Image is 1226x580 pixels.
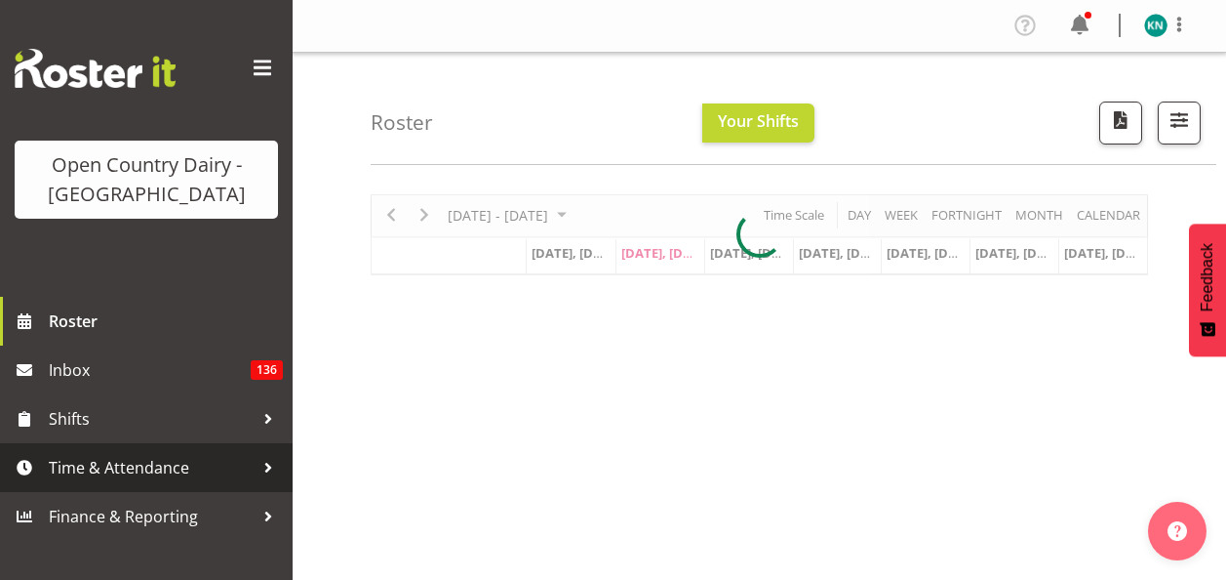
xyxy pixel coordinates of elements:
span: Time & Attendance [49,453,254,482]
span: Finance & Reporting [49,502,254,531]
span: Inbox [49,355,251,385]
button: Your Shifts [702,104,814,143]
div: Open Country Dairy - [GEOGRAPHIC_DATA] [34,150,258,209]
img: Rosterit website logo [15,49,176,88]
span: Shifts [49,404,254,434]
span: Roster [49,307,283,336]
span: 136 [251,360,283,380]
button: Feedback - Show survey [1189,224,1226,356]
h4: Roster [371,111,433,134]
span: Your Shifts [718,110,799,132]
button: Filter Shifts [1158,102,1201,145]
img: help-xxl-2.png [1167,521,1187,541]
img: karl-nicole9851.jpg [1144,14,1167,37]
button: Download a PDF of the roster according to the set date range. [1099,102,1142,145]
span: Feedback [1199,243,1216,311]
